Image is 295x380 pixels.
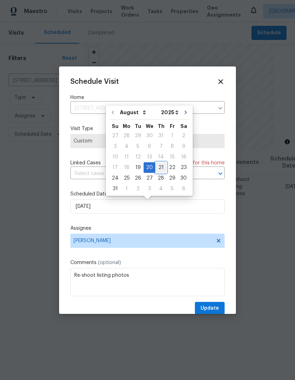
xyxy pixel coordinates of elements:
[121,130,132,141] div: Mon Jul 28 2025
[121,184,132,194] div: 1
[144,131,155,141] div: 30
[217,78,225,86] span: Close
[180,124,187,129] abbr: Saturday
[195,302,225,315] button: Update
[159,107,180,118] select: Year
[109,163,121,173] div: 17
[155,141,167,152] div: Thu Aug 07 2025
[178,183,189,194] div: Sat Sep 06 2025
[70,225,225,232] label: Assignee
[109,173,121,183] div: 24
[121,141,132,152] div: Mon Aug 04 2025
[158,124,164,129] abbr: Thursday
[98,260,121,265] span: (optional)
[155,173,167,183] div: Thu Aug 28 2025
[109,173,121,183] div: Sun Aug 24 2025
[70,268,225,296] textarea: Re-shoot listing photos
[121,173,132,183] div: Mon Aug 25 2025
[144,152,155,162] div: Wed Aug 13 2025
[132,163,144,173] div: 19
[201,304,219,313] span: Update
[70,168,205,179] input: Select cases
[167,173,178,183] div: Fri Aug 29 2025
[167,162,178,173] div: Fri Aug 22 2025
[155,131,167,141] div: 31
[144,130,155,141] div: Wed Jul 30 2025
[178,173,189,183] div: Sat Aug 30 2025
[155,162,167,173] div: Thu Aug 21 2025
[70,191,225,198] label: Scheduled Date
[109,141,121,152] div: Sun Aug 03 2025
[215,169,225,179] button: Open
[178,141,189,151] div: 9
[121,173,132,183] div: 25
[167,183,178,194] div: Fri Sep 05 2025
[70,199,225,214] input: M/D/YYYY
[121,152,132,162] div: 11
[167,141,178,152] div: Fri Aug 08 2025
[155,184,167,194] div: 4
[109,131,121,141] div: 27
[178,130,189,141] div: Sat Aug 02 2025
[70,259,225,266] label: Comments
[167,141,178,151] div: 8
[121,131,132,141] div: 28
[108,105,118,119] button: Go to previous month
[132,130,144,141] div: Tue Jul 29 2025
[155,152,167,162] div: 14
[178,163,189,173] div: 23
[132,173,144,183] div: Tue Aug 26 2025
[178,173,189,183] div: 30
[121,141,132,151] div: 4
[109,152,121,162] div: Sun Aug 10 2025
[144,141,155,152] div: Wed Aug 06 2025
[155,130,167,141] div: Thu Jul 31 2025
[70,94,225,101] label: Home
[132,162,144,173] div: Tue Aug 19 2025
[167,184,178,194] div: 5
[109,130,121,141] div: Sun Jul 27 2025
[70,103,214,114] input: Enter in an address
[121,152,132,162] div: Mon Aug 11 2025
[132,141,144,151] div: 5
[167,131,178,141] div: 1
[132,152,144,162] div: Tue Aug 12 2025
[132,184,144,194] div: 2
[144,173,155,183] div: Wed Aug 27 2025
[70,125,225,132] label: Visit Type
[118,107,159,118] select: Month
[132,152,144,162] div: 12
[112,124,118,129] abbr: Sunday
[178,184,189,194] div: 6
[167,173,178,183] div: 29
[167,152,178,162] div: Fri Aug 15 2025
[146,124,154,129] abbr: Wednesday
[167,130,178,141] div: Fri Aug 01 2025
[123,124,131,129] abbr: Monday
[155,141,167,151] div: 7
[121,162,132,173] div: Mon Aug 18 2025
[144,141,155,151] div: 6
[144,152,155,162] div: 13
[170,124,175,129] abbr: Friday
[144,183,155,194] div: Wed Sep 03 2025
[178,131,189,141] div: 2
[135,124,141,129] abbr: Tuesday
[178,152,189,162] div: Sat Aug 16 2025
[74,238,212,244] span: [PERSON_NAME]
[70,159,101,166] span: Linked Cases
[109,183,121,194] div: Sun Aug 31 2025
[132,131,144,141] div: 29
[178,141,189,152] div: Sat Aug 09 2025
[109,162,121,173] div: Sun Aug 17 2025
[167,163,178,173] div: 22
[144,163,155,173] div: 20
[132,141,144,152] div: Tue Aug 05 2025
[155,152,167,162] div: Thu Aug 14 2025
[180,105,191,119] button: Go to next month
[109,152,121,162] div: 10
[144,162,155,173] div: Wed Aug 20 2025
[155,183,167,194] div: Thu Sep 04 2025
[144,184,155,194] div: 3
[167,152,178,162] div: 15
